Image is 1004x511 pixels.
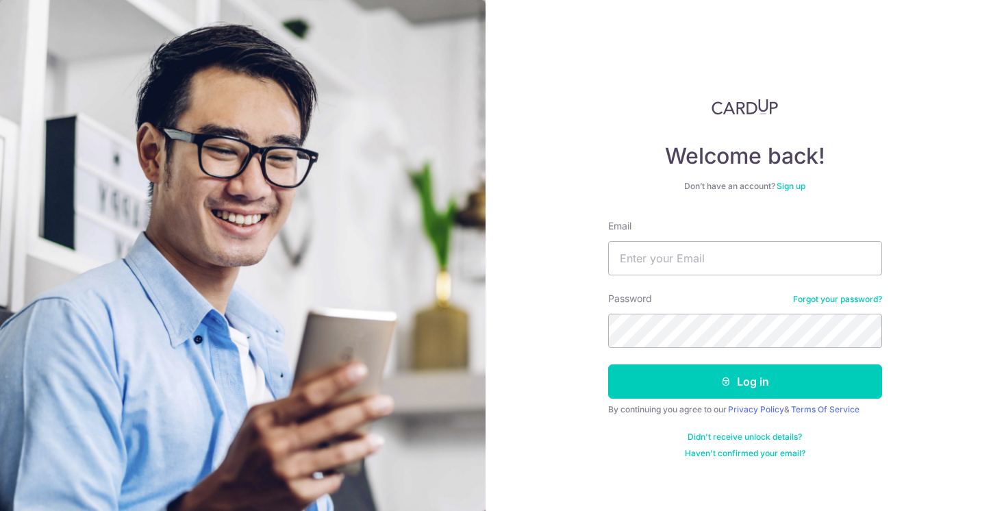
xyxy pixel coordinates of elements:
[608,404,882,415] div: By continuing you agree to our &
[608,292,652,306] label: Password
[712,99,779,115] img: CardUp Logo
[608,142,882,170] h4: Welcome back!
[608,364,882,399] button: Log in
[791,404,859,414] a: Terms Of Service
[777,181,805,191] a: Sign up
[608,241,882,275] input: Enter your Email
[688,432,802,443] a: Didn't receive unlock details?
[608,219,631,233] label: Email
[608,181,882,192] div: Don’t have an account?
[685,448,805,459] a: Haven't confirmed your email?
[793,294,882,305] a: Forgot your password?
[728,404,784,414] a: Privacy Policy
